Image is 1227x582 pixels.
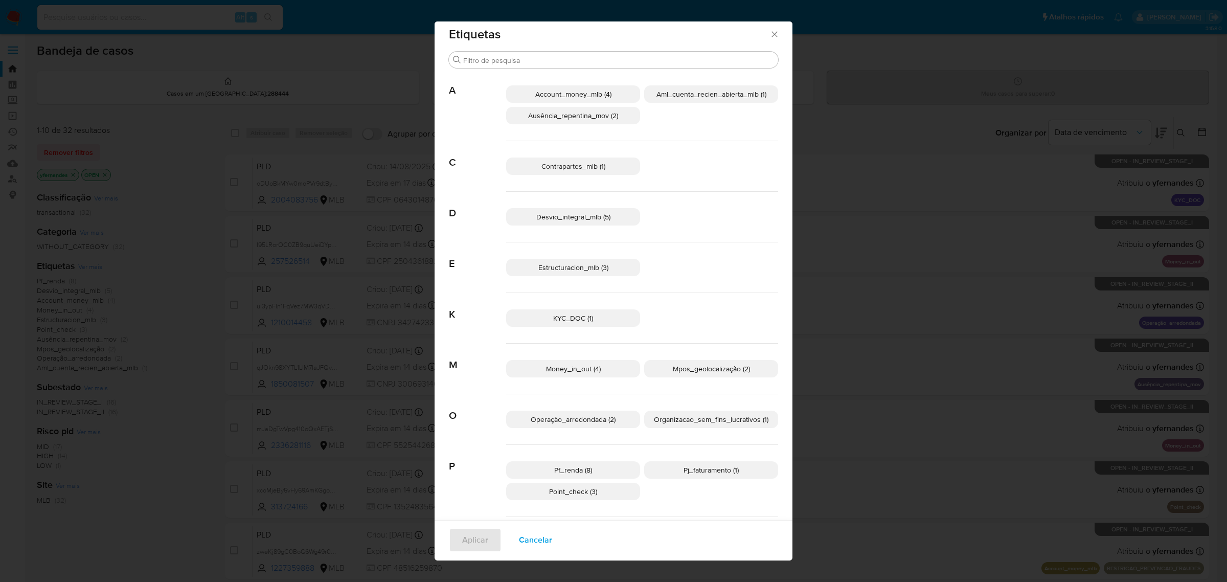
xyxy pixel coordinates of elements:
[506,483,640,500] div: Point_check (3)
[506,309,640,327] div: KYC_DOC (1)
[449,445,506,473] span: P
[531,414,616,424] span: Operação_arredondada (2)
[546,364,601,374] span: Money_in_out (4)
[644,411,778,428] div: Organizacao_sem_fins_lucrativos (1)
[449,394,506,422] span: O
[506,208,640,226] div: Desvio_integral_mlb (5)
[506,107,640,124] div: Ausência_repentina_mov (2)
[538,262,608,273] span: Estructuracion_mlb (3)
[449,344,506,371] span: M
[506,259,640,276] div: Estructuracion_mlb (3)
[449,69,506,97] span: A
[553,313,593,323] span: KYC_DOC (1)
[684,465,739,475] span: Pj_faturamento (1)
[506,528,565,552] button: Cancelar
[506,411,640,428] div: Operação_arredondada (2)
[554,465,592,475] span: Pf_renda (8)
[644,360,778,377] div: Mpos_geolocalização (2)
[536,212,610,222] span: Desvio_integral_mlb (5)
[453,56,461,64] button: Procurar
[644,461,778,479] div: Pj_faturamento (1)
[506,158,640,175] div: Contrapartes_mlb (1)
[449,28,769,40] span: Etiquetas
[535,89,611,99] span: Account_money_mlb (4)
[519,529,552,551] span: Cancelar
[506,360,640,377] div: Money_in_out (4)
[463,56,774,65] input: Filtro de pesquisa
[656,89,766,99] span: Aml_cuenta_recien_abierta_mlb (1)
[644,85,778,103] div: Aml_cuenta_recien_abierta_mlb (1)
[449,192,506,219] span: D
[449,141,506,169] span: C
[654,414,768,424] span: Organizacao_sem_fins_lucrativos (1)
[506,85,640,103] div: Account_money_mlb (4)
[673,364,750,374] span: Mpos_geolocalização (2)
[449,293,506,321] span: K
[541,161,605,171] span: Contrapartes_mlb (1)
[449,242,506,270] span: E
[769,29,779,38] button: Fechar
[528,110,618,121] span: Ausência_repentina_mov (2)
[549,486,597,497] span: Point_check (3)
[506,461,640,479] div: Pf_renda (8)
[449,517,506,545] span: R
